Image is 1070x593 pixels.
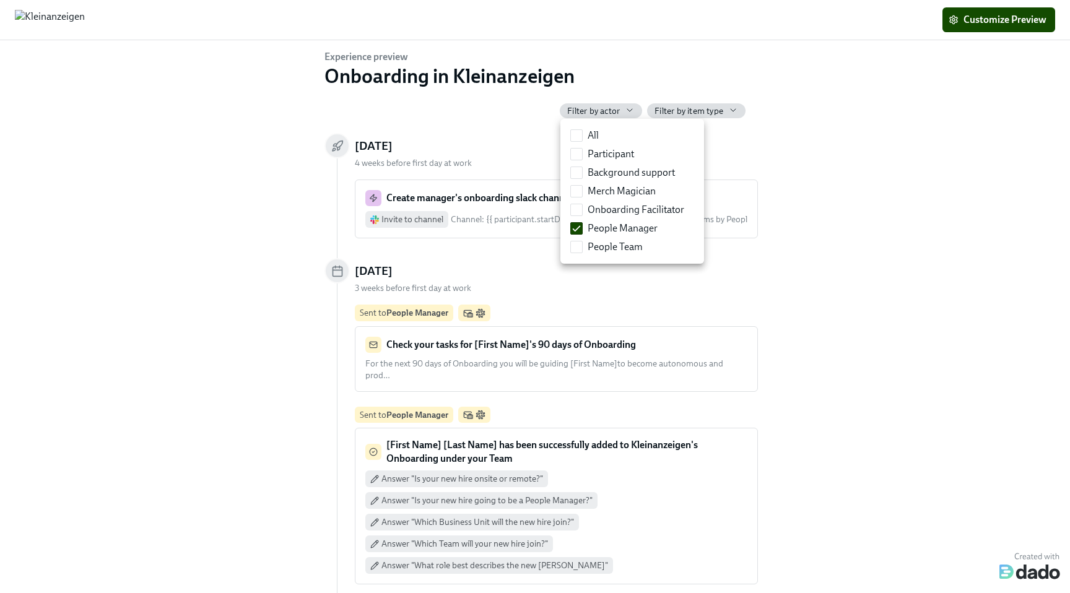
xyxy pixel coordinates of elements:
span: Onboarding Facilitator [588,203,684,217]
span: People Team [588,240,643,254]
span: People Manager [588,222,658,235]
span: Merch Magician [588,184,656,198]
span: Participant [588,147,634,161]
span: All [588,129,599,142]
span: Background support [588,166,675,180]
